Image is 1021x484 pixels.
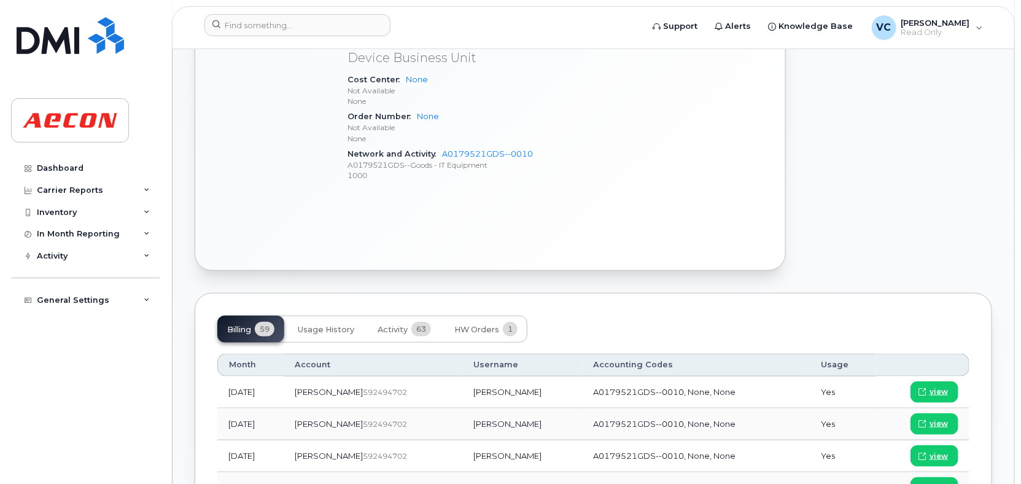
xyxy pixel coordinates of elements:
[810,377,877,408] td: Yes
[347,133,537,144] p: None
[810,354,877,376] th: Usage
[462,440,583,472] td: [PERSON_NAME]
[284,354,462,376] th: Account
[810,408,877,440] td: Yes
[217,354,284,376] th: Month
[406,75,428,84] a: None
[930,386,948,397] span: view
[503,322,518,337] span: 1
[442,149,533,158] a: A0179521GDS--0010
[462,354,583,376] th: Username
[217,408,284,440] td: [DATE]
[810,440,877,472] td: Yes
[295,451,363,461] span: [PERSON_NAME]
[726,20,751,33] span: Alerts
[378,325,408,335] span: Activity
[863,15,992,40] div: Valderi Cordeiro
[454,325,499,335] span: HW Orders
[462,408,583,440] td: [PERSON_NAME]
[901,28,970,37] span: Read Only
[204,14,390,36] input: Find something...
[645,14,707,39] a: Support
[347,96,537,106] p: None
[363,451,407,461] span: 592494702
[760,14,862,39] a: Knowledge Base
[347,49,537,67] p: Device Business Unit
[930,418,948,429] span: view
[877,20,891,35] span: VC
[295,387,363,397] span: [PERSON_NAME]
[417,112,439,121] a: None
[363,388,407,397] span: 592494702
[707,14,760,39] a: Alerts
[910,445,958,467] a: view
[583,354,810,376] th: Accounting Codes
[664,20,698,33] span: Support
[594,387,736,397] span: A0179521GDS--0010, None, None
[910,381,958,403] a: view
[347,85,537,96] p: Not Available
[347,112,417,121] span: Order Number
[363,420,407,429] span: 592494702
[930,451,948,462] span: view
[411,322,431,337] span: 63
[779,20,853,33] span: Knowledge Base
[298,325,354,335] span: Usage History
[347,122,537,133] p: Not Available
[347,160,537,170] p: A0179521GDS--Goods - IT Equipment
[910,413,958,435] a: view
[295,419,363,429] span: [PERSON_NAME]
[594,451,736,461] span: A0179521GDS--0010, None, None
[901,18,970,28] span: [PERSON_NAME]
[347,149,442,158] span: Network and Activity
[462,377,583,408] td: [PERSON_NAME]
[217,377,284,408] td: [DATE]
[347,75,406,84] span: Cost Center
[594,419,736,429] span: A0179521GDS--0010, None, None
[217,440,284,472] td: [DATE]
[347,170,537,181] p: 1000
